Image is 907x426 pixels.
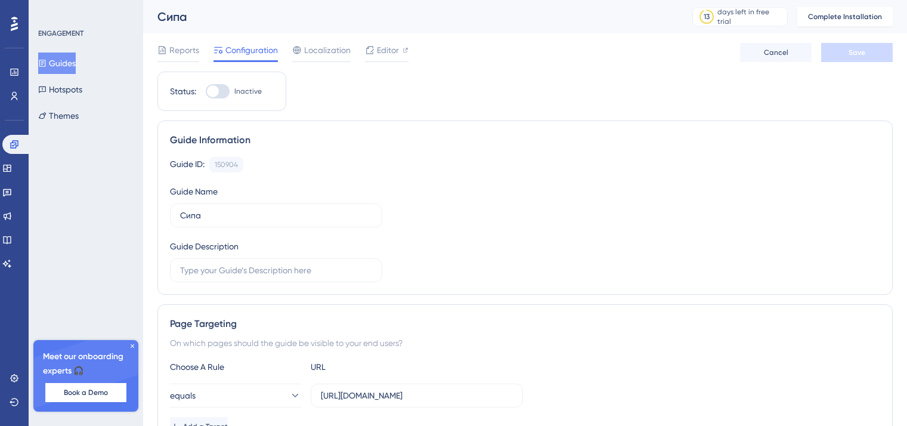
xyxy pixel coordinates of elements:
[821,43,893,62] button: Save
[170,157,205,172] div: Guide ID:
[304,43,351,57] span: Localization
[170,336,880,350] div: On which pages should the guide be visible to your end users?
[234,87,262,96] span: Inactive
[170,84,196,98] div: Status:
[215,160,238,169] div: 150904
[64,388,108,397] span: Book a Demo
[797,7,893,26] button: Complete Installation
[180,264,372,277] input: Type your Guide’s Description here
[170,384,301,408] button: equals
[808,12,882,21] span: Complete Installation
[764,48,788,57] span: Cancel
[740,43,812,62] button: Cancel
[170,360,301,374] div: Choose A Rule
[377,43,399,57] span: Editor
[170,388,196,403] span: equals
[849,48,865,57] span: Save
[45,383,126,402] button: Book a Demo
[704,12,710,21] div: 13
[157,8,663,25] div: Сипа
[717,7,784,26] div: days left in free trial
[38,79,82,100] button: Hotspots
[321,389,513,402] input: yourwebsite.com/path
[38,105,79,126] button: Themes
[170,239,239,254] div: Guide Description
[225,43,278,57] span: Configuration
[169,43,199,57] span: Reports
[170,184,218,199] div: Guide Name
[38,29,83,38] div: ENGAGEMENT
[38,53,76,74] button: Guides
[311,360,442,374] div: URL
[43,350,129,378] span: Meet our onboarding experts 🎧
[170,133,880,147] div: Guide Information
[180,209,372,222] input: Type your Guide’s Name here
[170,317,880,331] div: Page Targeting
